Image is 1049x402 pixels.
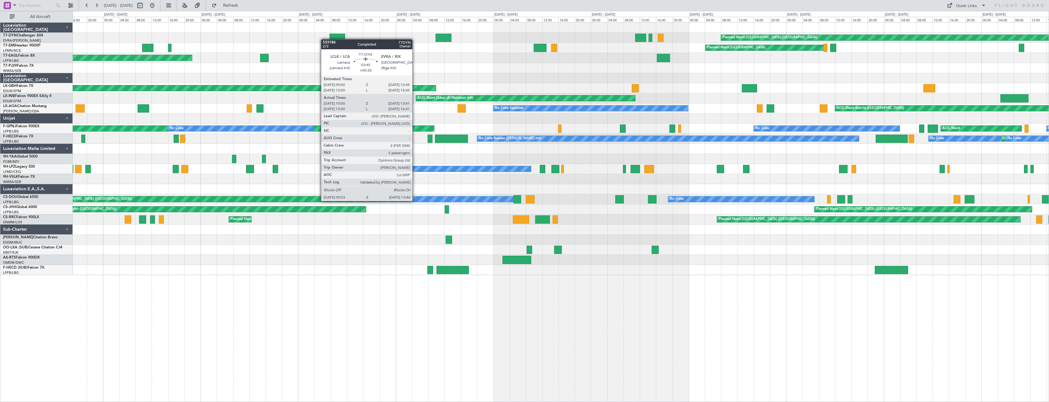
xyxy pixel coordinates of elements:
div: [DATE] - [DATE] [397,12,420,17]
span: T7-DYN [3,34,17,37]
span: Refresh [218,3,244,8]
span: F-HECD [3,135,17,138]
div: Planned Maint London ([GEOGRAPHIC_DATA]) [43,205,116,214]
span: [DATE] - [DATE] [104,3,133,8]
div: 20:00 [380,17,396,22]
span: T7-PJ29 [3,64,17,68]
div: 20:00 [477,17,493,22]
div: Planned Maint [GEOGRAPHIC_DATA] [707,43,765,52]
span: T7-EMI [3,44,15,47]
a: WMSA/SZB [3,69,21,73]
a: OMDW/DWC [3,260,24,265]
div: 04:00 [705,17,721,22]
div: 00:00 [981,17,998,22]
div: [DATE] - [DATE] [982,12,1006,17]
span: CS-DOU [3,195,17,199]
a: T7-PJ29Falcon 7X [3,64,34,68]
div: No Crew [386,164,400,173]
button: All Aircraft [7,12,66,22]
div: No Crew [1007,134,1021,143]
div: 08:00 [819,17,835,22]
a: [PERSON_NAME]/QSA [3,109,39,114]
div: [DATE] - [DATE] [104,12,127,17]
div: 16:00 [949,17,965,22]
a: EVRA/[PERSON_NAME] [3,38,41,43]
span: 9H-LPZ [3,165,15,169]
div: 20:00 [867,17,884,22]
div: 12:00 [152,17,168,22]
span: T7-EAGL [3,54,18,58]
button: Quick Links [944,1,989,10]
div: 20:00 [965,17,981,22]
div: 00:00 [786,17,802,22]
span: F-GPNJ [3,125,16,128]
div: 20:00 [575,17,591,22]
div: No Crew Sabadell [495,104,523,113]
a: F-HECD (SUB)Falcon 7X [3,266,44,270]
a: LX-INBFalcon 900EX EASy II [3,94,51,98]
a: LFPB/LBG [3,200,19,204]
div: 04:00 [998,17,1014,22]
a: OO-LXA (SUB)Cessna Citation CJ4 [3,246,62,249]
div: 08:00 [721,17,737,22]
div: 12:00 [835,17,851,22]
div: [DATE] - [DATE] [494,12,518,17]
div: 16:00 [168,17,184,22]
div: 04:00 [315,17,331,22]
div: 16:00 [70,17,86,22]
div: 16:00 [754,17,770,22]
input: Trip Number [19,1,54,10]
div: 04:00 [802,17,819,22]
div: Quick Links [956,3,977,9]
a: CS-RRCFalcon 900LX [3,215,39,219]
div: No Crew [755,124,769,133]
div: 00:00 [591,17,607,22]
div: 04:00 [607,17,624,22]
div: No Crew Nassau ([PERSON_NAME] Intl) [479,134,541,143]
span: LX-AOA [3,104,17,108]
div: [DATE] - [DATE] [787,12,811,17]
div: 20:00 [184,17,201,22]
div: 00:00 [201,17,217,22]
span: [PERSON_NAME] [3,236,33,239]
div: 16:00 [461,17,477,22]
a: LFMD/CEQ [3,169,21,174]
a: T7-EMIHawker 900XP [3,44,40,47]
a: T7-DYNChallenger 604 [3,34,43,37]
div: 04:00 [900,17,916,22]
div: [DATE] - [DATE] [885,12,908,17]
div: 00:00 [396,17,412,22]
button: Refresh [209,1,245,10]
div: Planned Maint [GEOGRAPHIC_DATA] ([GEOGRAPHIC_DATA]) [719,215,815,224]
a: DNMM/LOS [3,220,22,225]
div: 16:00 [656,17,672,22]
div: No Crew [381,195,395,204]
a: EBKT/KJK [3,250,18,255]
div: 12:00 [640,17,656,22]
div: 16:00 [851,17,867,22]
div: 00:00 [103,17,119,22]
div: 08:00 [1014,17,1030,22]
div: Planned Maint [GEOGRAPHIC_DATA]-[GEOGRAPHIC_DATA] [723,33,817,42]
div: Planned Maint [GEOGRAPHIC_DATA] ([GEOGRAPHIC_DATA]) [35,195,132,204]
div: 00:00 [493,17,510,22]
div: AOG Maint Biarritz ([GEOGRAPHIC_DATA]) [837,104,904,113]
div: 08:00 [624,17,640,22]
div: 00:00 [884,17,900,22]
div: 04:00 [119,17,135,22]
a: LFPB/LBG [3,129,19,134]
div: 08:00 [428,17,444,22]
a: 9H-YAAGlobal 5000 [3,155,38,158]
a: CS-DOUGlobal 6500 [3,195,38,199]
span: CS-RRC [3,215,16,219]
div: 08:00 [331,17,347,22]
div: No Crew [930,134,944,143]
div: 12:00 [1030,17,1047,22]
div: 20:00 [672,17,689,22]
div: AOG Maint [942,124,960,133]
div: 16:00 [363,17,379,22]
div: 08:00 [526,17,542,22]
div: 08:00 [916,17,933,22]
div: 12:00 [933,17,949,22]
div: 04:00 [217,17,233,22]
